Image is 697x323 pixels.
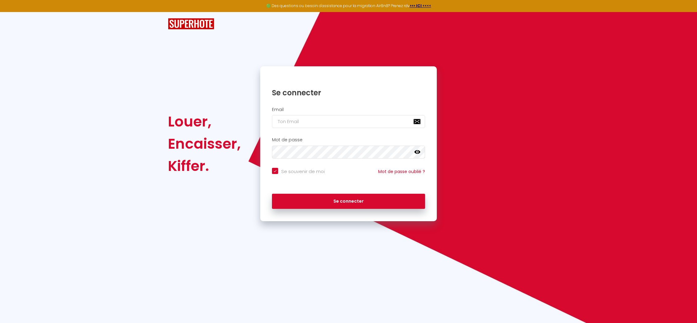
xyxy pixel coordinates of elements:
h2: Email [272,107,425,112]
button: Se connecter [272,194,425,209]
div: Encaisser, [168,133,241,155]
h2: Mot de passe [272,137,425,143]
a: Mot de passe oublié ? [378,168,425,175]
img: SuperHote logo [168,18,214,30]
h1: Se connecter [272,88,425,97]
a: >>> ICI <<<< [410,3,431,8]
input: Ton Email [272,115,425,128]
div: Kiffer. [168,155,241,177]
div: Louer, [168,110,241,133]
